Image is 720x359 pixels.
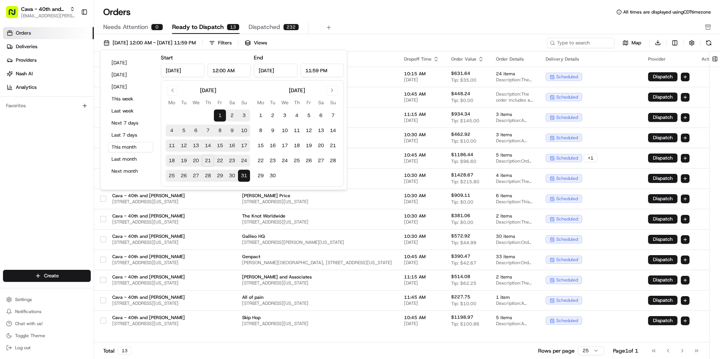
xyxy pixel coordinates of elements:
button: Dispatch [648,275,677,284]
button: 22 [214,155,226,167]
span: Settings [15,297,32,303]
span: Tip: $215.80 [451,179,479,185]
button: 1 [255,110,267,122]
div: Order Details [496,56,534,62]
button: 18 [291,140,303,152]
div: Favorites [3,100,91,112]
span: Tip: $44.99 [451,240,476,246]
button: 5 [178,125,190,137]
span: Dispatched [249,23,280,32]
a: Deliveries [3,41,94,53]
button: This week [108,94,153,104]
div: Provider [648,56,689,62]
span: [PERSON_NAME][GEOGRAPHIC_DATA], [STREET_ADDRESS][US_STATE] [242,260,392,266]
span: Description: A catering order for 30 people including 3 Group Bowl Bars with Grilled Chicken, Saf... [496,117,534,123]
span: Tip: $62.25 [451,280,476,286]
button: 10 [238,125,250,137]
div: We're available if you need us! [34,79,104,85]
span: Description: The order includes two group bowl bars, one with grilled steak and another with gril... [496,280,534,286]
span: 4 items [496,172,534,178]
img: Jaidyn Hatchett [8,110,20,122]
button: 19 [178,155,190,167]
button: 25 [166,170,178,182]
span: $1428.67 [451,172,473,178]
a: Powered byPylon [53,186,91,192]
span: 10:45 AM [404,152,439,158]
span: • [63,117,65,123]
span: The Knot Worldwide [242,213,392,219]
span: scheduled [556,155,578,161]
span: $462.92 [451,131,470,137]
span: [PERSON_NAME] [23,137,61,143]
button: 8 [255,125,267,137]
button: 20 [315,140,327,152]
span: [PERSON_NAME] Price [242,193,392,199]
th: Saturday [315,99,327,106]
th: Sunday [327,99,339,106]
span: $572.92 [451,233,470,239]
button: 31 [238,170,250,182]
span: 11:15 AM [404,274,439,280]
button: 3 [279,110,291,122]
span: $1198.97 [451,314,473,320]
span: Tip: $35.00 [451,77,476,83]
th: Thursday [202,99,214,106]
div: + 1 [584,154,598,162]
button: Dispatch [648,194,677,203]
th: Thursday [291,99,303,106]
span: Description: The order includes two group bowl bars: one with grilled chicken and another with fa... [496,219,534,225]
button: [EMAIL_ADDRESS][PERSON_NAME][DOMAIN_NAME] [21,13,75,19]
span: Tip: $10.00 [451,301,476,307]
button: 2 [226,110,238,122]
span: Cava - 40th and [PERSON_NAME] [112,294,185,300]
input: Time [207,64,251,77]
span: $514.08 [451,274,470,280]
span: scheduled [556,135,578,141]
button: 20 [190,155,202,167]
button: 23 [267,155,279,167]
button: 13 [315,125,327,137]
button: Dispatch [648,296,677,305]
span: Nash AI [16,70,33,77]
a: Providers [3,54,94,66]
span: 10:30 AM [404,213,439,219]
button: 13 [190,140,202,152]
div: 📗 [8,169,14,175]
div: Past conversations [8,98,50,104]
button: 11 [166,140,178,152]
button: Settings [3,294,91,305]
span: Description: The order includes a Group Bowl Bar with grilled chicken and various toppings, along... [496,91,534,103]
input: Clear [20,49,124,56]
span: [DATE] [67,117,82,123]
button: 26 [303,155,315,167]
button: Start new chat [128,74,137,83]
span: 24 items [496,71,534,77]
button: 23 [226,155,238,167]
button: 15 [214,140,226,152]
span: Tip: $10.00 [451,138,476,144]
span: Description: A catering order for 20 people including 10 brownies, a Group Bowl Bar with Grilled ... [496,138,534,144]
button: 1 [214,110,226,122]
span: 11:15 AM [404,111,439,117]
button: Cava - 40th and [PERSON_NAME] [21,5,67,13]
span: 10:30 AM [404,233,439,239]
span: [STREET_ADDRESS][US_STATE] [112,239,185,245]
button: Create [3,270,91,282]
img: 8571987876998_91fb9ceb93ad5c398215_72.jpg [16,72,29,85]
button: Go to previous month [167,85,178,96]
button: 19 [303,140,315,152]
button: Next 7 days [108,118,153,128]
input: Time [301,64,344,77]
span: scheduled [556,175,578,181]
span: Tip: $0.00 [451,97,473,103]
div: Delivery Details [546,56,636,62]
span: Tip: $0.00 [451,219,473,225]
button: Log out [3,342,91,353]
th: Friday [214,99,226,106]
span: [DATE] [404,158,439,164]
p: Welcome 👋 [8,30,137,42]
span: 10:30 AM [404,193,439,199]
div: 0 [151,24,163,30]
span: 10:45 AM [404,254,439,260]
